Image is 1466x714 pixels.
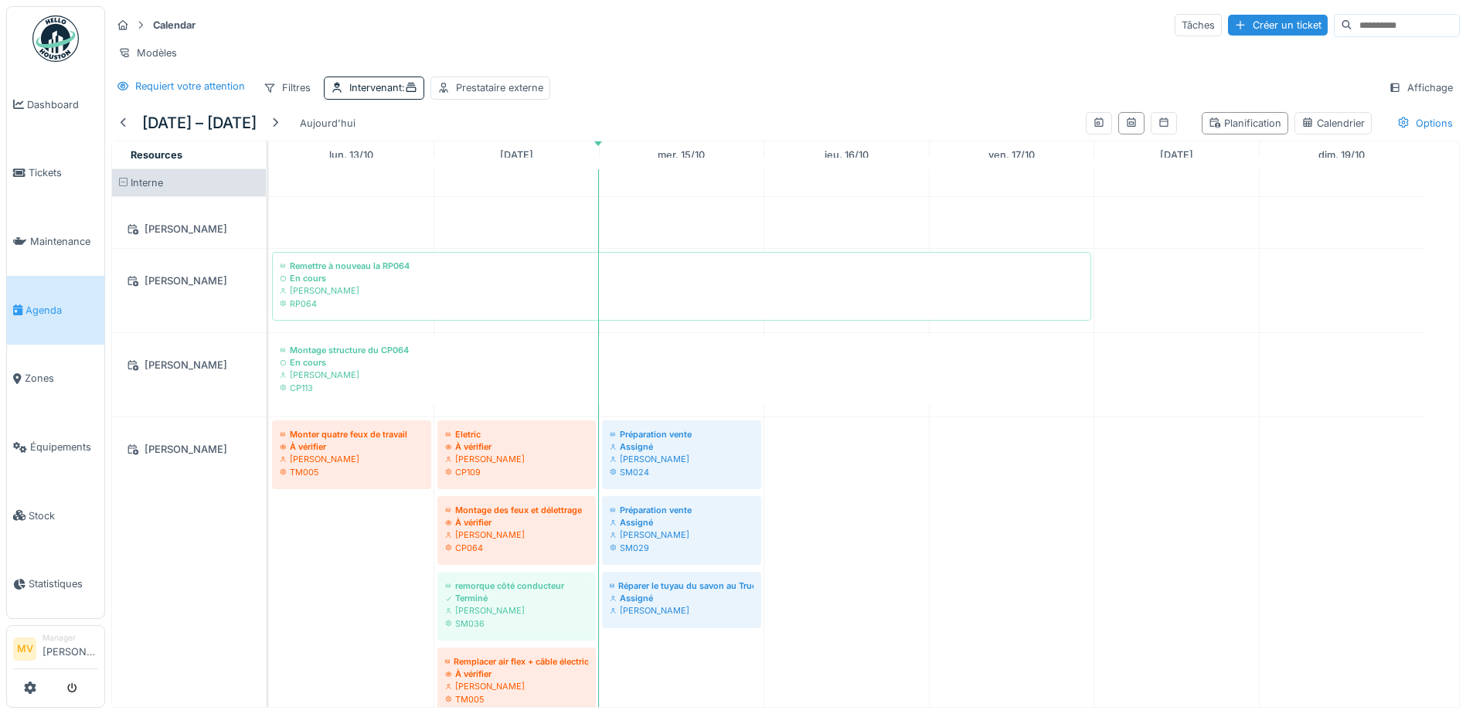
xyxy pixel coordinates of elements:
span: Tickets [29,165,98,180]
div: [PERSON_NAME] [121,271,257,291]
a: Statistiques [7,550,104,619]
div: [PERSON_NAME] [445,604,588,617]
div: Assigné [610,516,753,529]
div: RP064 [280,297,1083,310]
li: [PERSON_NAME] [43,632,98,665]
div: À vérifier [445,440,588,453]
span: Zones [25,371,98,386]
a: 15 octobre 2025 [654,144,709,165]
a: Stock [7,481,104,550]
div: [PERSON_NAME] [121,355,257,375]
span: Resources [131,149,182,161]
div: SM036 [445,617,588,630]
span: Dashboard [27,97,98,112]
a: MV Manager[PERSON_NAME] [13,632,98,669]
div: CP109 [445,466,588,478]
div: SM024 [610,466,753,478]
div: [PERSON_NAME] [445,529,588,541]
div: Manager [43,632,98,644]
a: Tickets [7,139,104,208]
div: Assigné [610,440,753,453]
div: Réparer le tuyau du savon au Truck wash [610,580,753,592]
div: [PERSON_NAME] [280,453,423,465]
span: Statistiques [29,576,98,591]
a: 16 octobre 2025 [821,144,872,165]
div: Monter quatre feux de travail [280,428,423,440]
div: [PERSON_NAME] [610,529,753,541]
div: CP064 [445,542,588,554]
h5: [DATE] – [DATE] [142,114,257,132]
div: Terminé [445,592,588,604]
a: Zones [7,345,104,413]
div: À vérifier [445,516,588,529]
li: MV [13,637,36,661]
span: Maintenance [30,234,98,249]
a: 19 octobre 2025 [1315,144,1369,165]
a: 14 octobre 2025 [496,144,537,165]
div: Planification [1209,116,1281,131]
div: Prestataire externe [456,80,543,95]
div: À vérifier [280,440,423,453]
a: Agenda [7,276,104,345]
div: Requiert votre attention [135,79,245,93]
a: 17 octobre 2025 [985,144,1039,165]
div: [PERSON_NAME] [280,284,1083,297]
div: TM005 [280,466,423,478]
a: 13 octobre 2025 [325,144,377,165]
img: Badge_color-CXgf-gQk.svg [32,15,79,62]
a: Équipements [7,413,104,481]
span: : [402,82,417,93]
div: SM029 [610,542,753,554]
div: Affichage [1382,76,1460,99]
a: 18 octobre 2025 [1156,144,1197,165]
div: Aujourd'hui [294,113,362,134]
div: En cours [280,356,1083,369]
div: [PERSON_NAME] [445,453,588,465]
div: Assigné [610,592,753,604]
div: Créer un ticket [1228,15,1328,36]
div: remorque côté conducteur [445,580,588,592]
div: À vérifier [445,668,588,680]
strong: Calendar [147,18,202,32]
div: Montage des feux et délettrage [445,504,588,516]
div: Modèles [111,42,184,64]
div: Options [1390,112,1460,134]
div: Préparation vente [610,504,753,516]
div: En cours [280,272,1083,284]
span: Agenda [26,303,98,318]
div: Eletric [445,428,588,440]
div: [PERSON_NAME] [121,219,257,239]
div: [PERSON_NAME] [445,680,588,692]
span: Stock [29,508,98,523]
div: [PERSON_NAME] [121,440,257,459]
div: [PERSON_NAME] [610,453,753,465]
a: Dashboard [7,70,104,139]
div: [PERSON_NAME] [280,369,1083,381]
a: Maintenance [7,207,104,276]
div: Filtres [257,76,318,99]
div: Montage structure du CP064 [280,344,1083,356]
div: Remettre à nouveau la RP064 [280,260,1083,272]
div: Remplacer air flex + câble électrique 2*7P [445,655,588,668]
div: [PERSON_NAME] [610,604,753,617]
div: Tâches [1175,14,1222,36]
div: CP113 [280,382,1083,394]
div: TM005 [445,693,588,705]
div: Préparation vente [610,428,753,440]
span: Équipements [30,440,98,454]
div: Calendrier [1301,116,1365,131]
div: Intervenant [349,80,417,95]
span: Interne [131,177,163,189]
